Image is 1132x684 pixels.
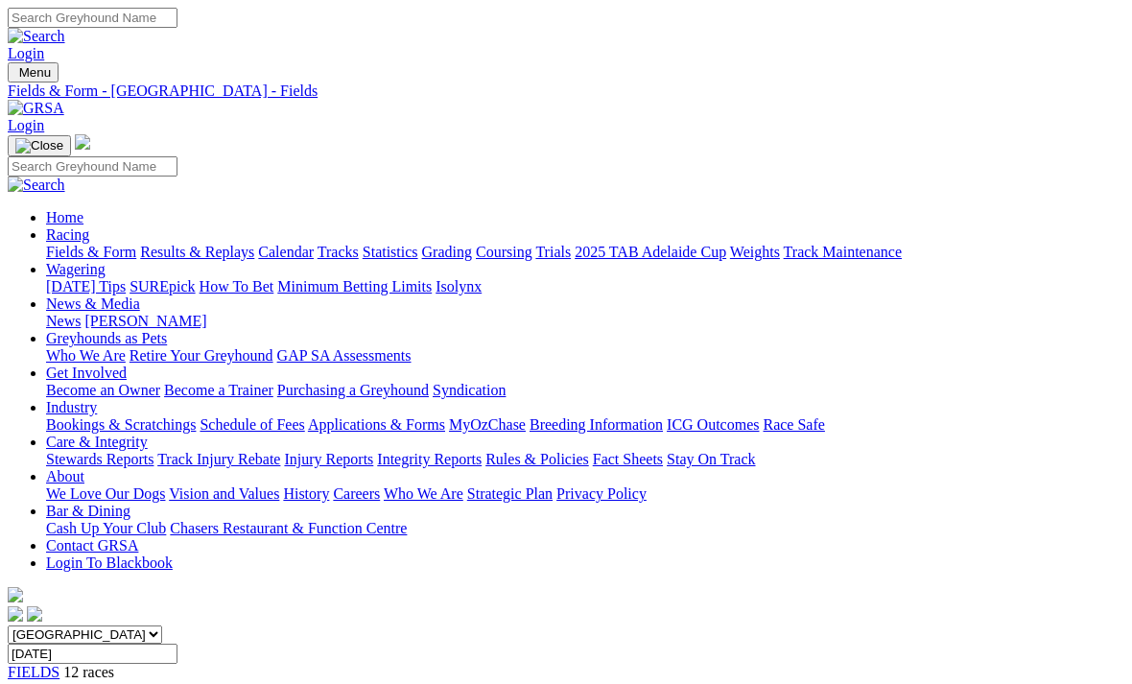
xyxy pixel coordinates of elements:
[170,520,407,536] a: Chasers Restaurant & Function Centre
[63,664,114,680] span: 12 races
[46,416,196,433] a: Bookings & Scratchings
[164,382,273,398] a: Become a Trainer
[46,485,1124,503] div: About
[530,416,663,433] a: Breeding Information
[46,226,89,243] a: Racing
[258,244,314,260] a: Calendar
[730,244,780,260] a: Weights
[46,485,165,502] a: We Love Our Dogs
[8,177,65,194] img: Search
[46,347,1124,365] div: Greyhounds as Pets
[8,644,177,664] input: Select date
[84,313,206,329] a: [PERSON_NAME]
[485,451,589,467] a: Rules & Policies
[433,382,506,398] a: Syndication
[46,313,1124,330] div: News & Media
[284,451,373,467] a: Injury Reports
[46,434,148,450] a: Care & Integrity
[46,278,126,295] a: [DATE] Tips
[46,261,106,277] a: Wagering
[449,416,526,433] a: MyOzChase
[8,8,177,28] input: Search
[763,416,824,433] a: Race Safe
[27,606,42,622] img: twitter.svg
[200,278,274,295] a: How To Bet
[8,28,65,45] img: Search
[46,382,160,398] a: Become an Owner
[140,244,254,260] a: Results & Replays
[8,587,23,602] img: logo-grsa-white.png
[8,135,71,156] button: Toggle navigation
[593,451,663,467] a: Fact Sheets
[46,537,138,554] a: Contact GRSA
[318,244,359,260] a: Tracks
[46,451,1124,468] div: Care & Integrity
[535,244,571,260] a: Trials
[667,416,759,433] a: ICG Outcomes
[422,244,472,260] a: Grading
[46,382,1124,399] div: Get Involved
[169,485,279,502] a: Vision and Values
[46,244,136,260] a: Fields & Form
[46,520,1124,537] div: Bar & Dining
[46,554,173,571] a: Login To Blackbook
[283,485,329,502] a: History
[277,347,412,364] a: GAP SA Assessments
[46,416,1124,434] div: Industry
[8,664,59,680] a: FIELDS
[436,278,482,295] a: Isolynx
[46,313,81,329] a: News
[46,468,84,484] a: About
[333,485,380,502] a: Careers
[377,451,482,467] a: Integrity Reports
[556,485,647,502] a: Privacy Policy
[8,45,44,61] a: Login
[46,278,1124,295] div: Wagering
[575,244,726,260] a: 2025 TAB Adelaide Cup
[8,100,64,117] img: GRSA
[8,117,44,133] a: Login
[8,83,1124,100] a: Fields & Form - [GEOGRAPHIC_DATA] - Fields
[8,156,177,177] input: Search
[363,244,418,260] a: Statistics
[46,399,97,415] a: Industry
[130,278,195,295] a: SUREpick
[784,244,902,260] a: Track Maintenance
[8,62,59,83] button: Toggle navigation
[384,485,463,502] a: Who We Are
[46,503,130,519] a: Bar & Dining
[157,451,280,467] a: Track Injury Rebate
[19,65,51,80] span: Menu
[200,416,304,433] a: Schedule of Fees
[46,295,140,312] a: News & Media
[15,138,63,153] img: Close
[46,209,83,225] a: Home
[130,347,273,364] a: Retire Your Greyhound
[8,606,23,622] img: facebook.svg
[277,278,432,295] a: Minimum Betting Limits
[308,416,445,433] a: Applications & Forms
[75,134,90,150] img: logo-grsa-white.png
[46,520,166,536] a: Cash Up Your Club
[46,451,153,467] a: Stewards Reports
[476,244,532,260] a: Coursing
[277,382,429,398] a: Purchasing a Greyhound
[46,244,1124,261] div: Racing
[46,330,167,346] a: Greyhounds as Pets
[467,485,553,502] a: Strategic Plan
[667,451,755,467] a: Stay On Track
[46,347,126,364] a: Who We Are
[46,365,127,381] a: Get Involved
